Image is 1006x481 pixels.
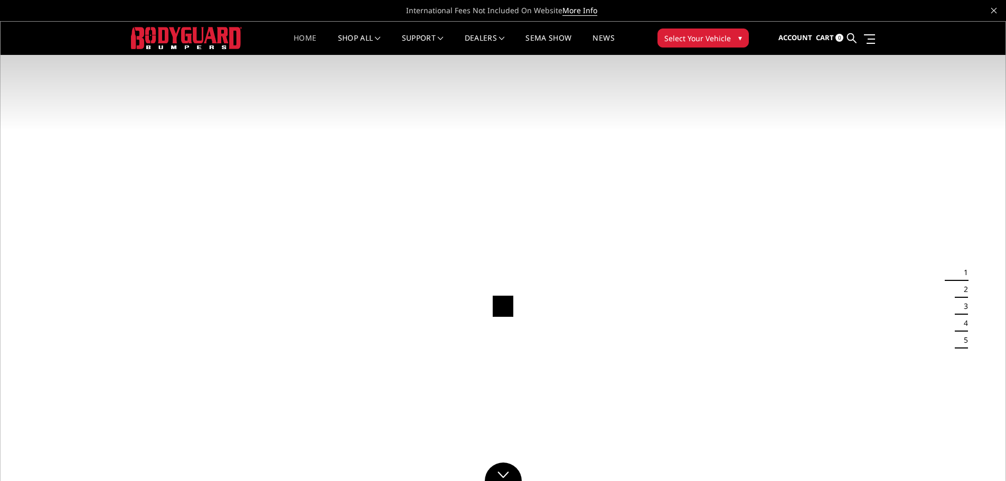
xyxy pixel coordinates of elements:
a: Click to Down [485,463,522,481]
a: Dealers [465,34,505,55]
span: Account [778,33,812,42]
button: 1 of 5 [957,264,968,281]
button: 5 of 5 [957,332,968,348]
span: ▾ [738,32,742,43]
a: Support [402,34,444,55]
img: BODYGUARD BUMPERS [131,27,242,49]
a: Home [294,34,316,55]
a: News [593,34,614,55]
a: Cart 0 [816,24,843,52]
span: 0 [835,34,843,42]
span: Select Your Vehicle [664,33,731,44]
a: SEMA Show [525,34,571,55]
button: 3 of 5 [957,298,968,315]
button: Select Your Vehicle [657,29,749,48]
span: Cart [816,33,834,42]
button: 2 of 5 [957,281,968,298]
a: shop all [338,34,381,55]
a: Account [778,24,812,52]
a: More Info [562,5,597,16]
button: 4 of 5 [957,315,968,332]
